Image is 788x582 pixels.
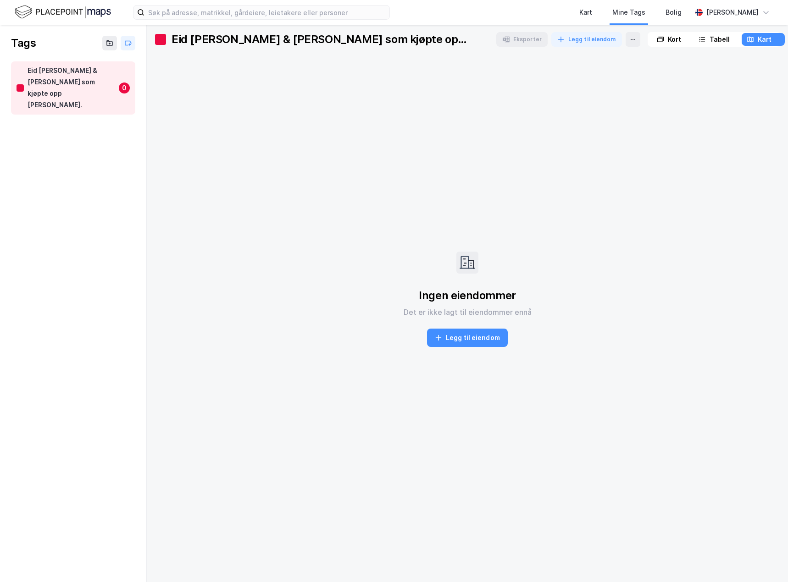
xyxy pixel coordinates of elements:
input: Søk på adresse, matrikkel, gårdeiere, leietakere eller personer [144,5,389,19]
div: Kart [579,7,592,18]
img: logo.f888ab2527a4732fd821a326f86c7f29.svg [15,4,111,20]
div: Kontrollprogram for chat [742,538,788,582]
div: Mine Tags [612,7,645,18]
div: Kort [668,34,681,45]
div: Ingen eiendommer [419,288,516,303]
div: Tags [11,36,36,50]
div: Eid [PERSON_NAME] & [PERSON_NAME] som kjøpte opp [PERSON_NAME]. [28,65,115,111]
div: Kart [758,34,771,45]
div: Det er ikke lagt til eiendommer ennå [404,307,532,318]
button: Legg til eiendom [551,32,622,47]
button: Legg til eiendom [427,329,508,347]
div: 0 [119,82,130,93]
a: Eid [PERSON_NAME] & [PERSON_NAME] som kjøpte opp [PERSON_NAME].0 [11,61,135,115]
div: Eid [PERSON_NAME] & [PERSON_NAME] som kjøpte opp [PERSON_NAME]. [172,32,468,47]
div: [PERSON_NAME] [706,7,759,18]
div: Bolig [666,7,682,18]
iframe: Chat Widget [742,538,788,582]
div: Tabell [710,34,730,45]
